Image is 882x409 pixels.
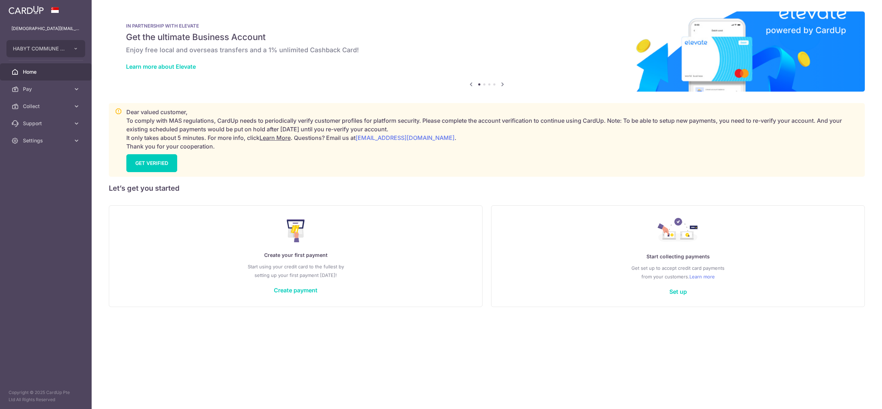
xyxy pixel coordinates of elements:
[23,86,70,93] span: Pay
[9,6,44,14] img: CardUp
[836,388,875,405] iframe: Opens a widget where you can find more information
[109,11,865,92] img: Renovation banner
[123,262,468,279] p: Start using your credit card to the fullest by setting up your first payment [DATE]!
[13,45,66,52] span: HABYT COMMUNE SINGAPORE 1 PTE LTD
[23,68,70,76] span: Home
[355,134,455,141] a: [EMAIL_ADDRESS][DOMAIN_NAME]
[126,63,196,70] a: Learn more about Elevate
[126,154,177,172] a: GET VERIFIED
[23,137,70,144] span: Settings
[274,287,318,294] a: Create payment
[6,40,85,57] button: HABYT COMMUNE SINGAPORE 1 PTE LTD
[11,25,80,32] p: [DEMOGRAPHIC_DATA][EMAIL_ADDRESS][DOMAIN_NAME]
[287,219,305,242] img: Make Payment
[658,218,698,244] img: Collect Payment
[126,23,848,29] p: IN PARTNERSHIP WITH ELEVATE
[506,252,850,261] p: Start collecting payments
[260,134,291,141] a: Learn More
[109,182,865,194] h5: Let’s get you started
[23,103,70,110] span: Collect
[123,251,468,259] p: Create your first payment
[23,120,70,127] span: Support
[126,46,848,54] h6: Enjoy free local and overseas transfers and a 1% unlimited Cashback Card!
[506,264,850,281] p: Get set up to accept credit card payments from your customers.
[126,31,848,43] h5: Get the ultimate Business Account
[689,272,715,281] a: Learn more
[669,288,687,295] a: Set up
[126,108,859,151] p: Dear valued customer, To comply with MAS regulations, CardUp needs to periodically verify custome...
